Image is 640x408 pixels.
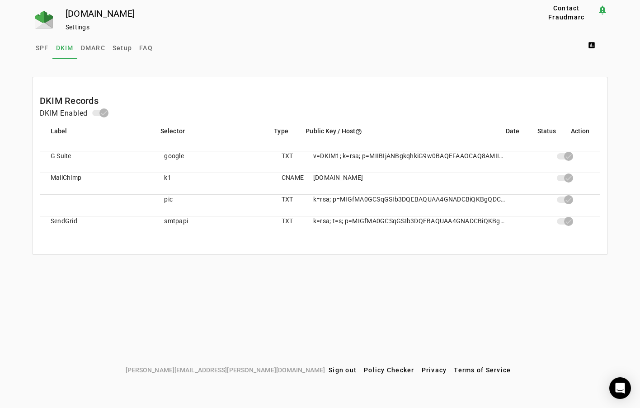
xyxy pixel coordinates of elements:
[66,23,507,32] div: Settings
[40,216,157,238] mat-cell: SendGrid
[450,362,514,378] button: Terms of Service
[530,126,564,151] mat-header-cell: Status
[360,362,418,378] button: Policy Checker
[499,126,530,151] mat-header-cell: Date
[36,45,49,51] span: SPF
[274,216,306,238] mat-cell: TXT
[157,216,274,238] mat-cell: smtpapi
[40,126,153,151] mat-header-cell: Label
[274,195,306,216] mat-cell: TXT
[422,366,447,374] span: Privacy
[329,366,357,374] span: Sign out
[609,377,631,399] div: Open Intercom Messenger
[126,365,325,375] span: [PERSON_NAME][EMAIL_ADDRESS][PERSON_NAME][DOMAIN_NAME]
[109,37,136,59] a: Setup
[418,362,451,378] button: Privacy
[81,45,105,51] span: DMARC
[306,195,513,216] mat-cell: k=rsa; p=MIGfMA0GCSqGSIb3DQEBAQUAA4GNADCBiQKBgQDC6CJ3QN5VNUAycIyZ+1b8qwo58698028Ocf0u598sGQGfi8Wf...
[136,37,156,59] a: FAQ
[40,108,88,119] h4: DKIM Enabled
[40,173,157,195] mat-cell: MailChimp
[113,45,132,51] span: Setup
[536,5,597,21] button: Contact Fraudmarc
[139,45,153,51] span: FAQ
[52,37,77,59] a: DKIM
[564,126,601,151] mat-header-cell: Action
[267,126,298,151] mat-header-cell: Type
[364,366,414,374] span: Policy Checker
[597,5,608,15] mat-icon: notification_important
[77,37,109,59] a: DMARC
[306,173,513,195] mat-cell: [DOMAIN_NAME]
[306,216,513,238] mat-cell: k=rsa; t=s; p=MIGfMA0GCSqGSIb3DQEBAQUAA4GNADCBiQKBgQDPtW5iwpXVPiH5FzJ7Nrl8USzuY9zqqzjE0D1r04xDN6q...
[56,45,74,51] span: DKIM
[66,9,507,18] div: [DOMAIN_NAME]
[153,126,267,151] mat-header-cell: Selector
[32,37,52,59] a: SPF
[355,128,362,135] i: help_outline
[157,195,274,216] mat-cell: pic
[35,11,53,29] img: Fraudmarc Logo
[274,173,306,195] mat-cell: CNAME
[539,4,593,22] span: Contact Fraudmarc
[454,366,511,374] span: Terms of Service
[274,151,306,173] mat-cell: TXT
[306,151,513,173] mat-cell: v=DKIM1; k=rsa; p=MIIBIjANBgkqhkiG9w0BAQEFAAOCAQ8AMIIBCgKCAQEAwMt5wklpofJE/P7TN3Gn4MnTWM/aOgXryg9...
[157,173,274,195] mat-cell: k1
[40,151,157,173] mat-cell: G Suite
[325,362,360,378] button: Sign out
[298,126,499,151] mat-header-cell: Public Key / Host
[40,94,99,108] mat-card-title: DKIM Records
[157,151,274,173] mat-cell: google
